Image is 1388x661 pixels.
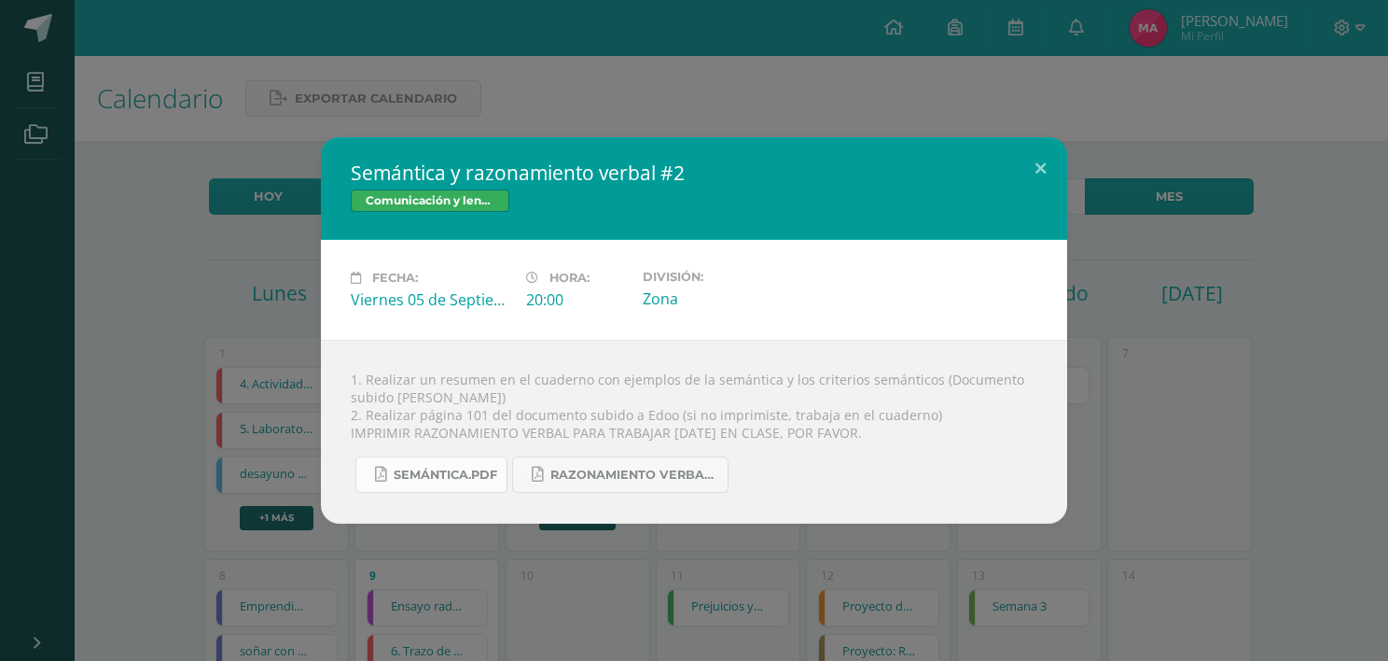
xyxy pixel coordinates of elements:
[394,468,497,483] span: Semántica.pdf
[643,270,803,284] label: División:
[372,271,418,285] span: Fecha:
[643,288,803,309] div: Zona
[549,271,590,285] span: Hora:
[351,190,509,212] span: Comunicación y lenguaje
[355,457,507,493] a: Semántica.pdf
[1014,137,1067,201] button: Close (Esc)
[550,468,718,483] span: Razonamiento verbal 2 1ro. Bás..pdf
[512,457,729,493] a: Razonamiento verbal 2 1ro. Bás..pdf
[321,340,1067,524] div: 1. Realizar un resumen en el cuaderno con ejemplos de la semántica y los criterios semánticos (Do...
[351,289,511,310] div: Viernes 05 de Septiembre
[351,160,1037,186] h2: Semántica y razonamiento verbal #2
[526,289,628,310] div: 20:00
